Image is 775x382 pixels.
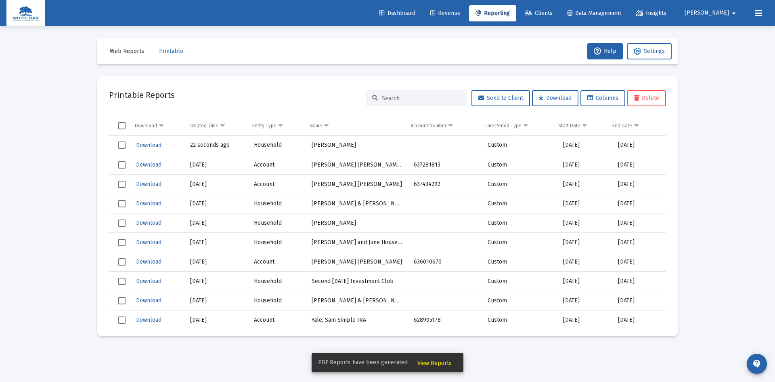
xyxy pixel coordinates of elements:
td: Yale, Sam Simple IRA [306,310,408,330]
div: Select row [118,200,126,207]
div: Select row [118,297,126,304]
span: Printable [159,48,183,55]
td: Account [248,155,306,175]
button: Help [587,43,623,59]
td: Column Time Period Type [478,116,553,135]
button: Download [135,256,162,268]
td: Column Account Number [405,116,478,135]
td: Account [248,252,306,272]
td: Column Entity Type [247,116,304,135]
div: Select row [118,317,126,324]
button: View Reports [411,355,458,370]
span: Show filter options for column 'Name' [323,122,329,129]
span: PDF Reports have been generated [318,359,408,367]
div: Select row [118,258,126,266]
td: Column Download [129,116,184,135]
span: Web Reports [110,48,144,55]
td: [PERSON_NAME] [306,213,408,233]
td: [DATE] [612,252,666,272]
td: Custom [482,213,557,233]
td: [DATE] [184,155,248,175]
td: [PERSON_NAME] and June Household [306,233,408,252]
td: Column Name [304,116,405,135]
span: Show filter options for column 'Download' [158,122,164,129]
div: Select row [118,278,126,285]
button: Columns [580,90,625,106]
td: Custom [482,252,557,272]
td: [DATE] [612,233,666,252]
td: Custom [482,175,557,194]
td: [PERSON_NAME] [PERSON_NAME] [306,175,408,194]
div: Select row [118,161,126,169]
span: Download [136,200,161,207]
span: Show filter options for column 'Account Number' [448,122,454,129]
span: Download [136,297,161,304]
a: Data Management [561,5,628,21]
td: [DATE] [612,155,666,175]
button: Download [135,198,162,209]
div: Entity Type [252,122,276,129]
div: Account Number [411,122,446,129]
td: [DATE] [612,194,666,213]
td: [DATE] [184,194,248,213]
div: End Date [612,122,632,129]
button: Download [532,90,578,106]
a: Revenue [424,5,467,21]
div: Select row [118,219,126,227]
span: Settings [644,48,665,55]
td: Column Start Date [553,116,607,135]
span: Send to Client [478,95,523,101]
button: Delete [627,90,666,106]
td: [DATE] [557,136,612,155]
td: 637281813 [408,155,482,175]
td: 628905178 [408,310,482,330]
td: Account [248,175,306,194]
div: Start Date [558,122,580,129]
button: [PERSON_NAME] [675,5,748,21]
td: [DATE] [557,194,612,213]
span: [PERSON_NAME] [685,10,729,17]
td: [DATE] [184,252,248,272]
span: Delete [634,95,659,101]
td: [DATE] [184,310,248,330]
img: Dashboard [13,5,39,21]
td: [DATE] [184,175,248,194]
td: [DATE] [612,213,666,233]
button: Printable [153,43,190,59]
span: Download [136,161,161,168]
td: [DATE] [612,175,666,194]
span: Show filter options for column 'End Date' [633,122,639,129]
button: Settings [627,43,672,59]
td: [DATE] [557,272,612,291]
span: Show filter options for column 'Time Period Type' [523,122,529,129]
td: Custom [482,233,557,252]
h2: Printable Reports [109,89,175,101]
span: Data Management [568,10,621,17]
span: Columns [587,95,618,101]
a: Dashboard [373,5,422,21]
td: [DATE] [557,233,612,252]
td: [PERSON_NAME] & [PERSON_NAME] [306,291,408,310]
a: Clients [518,5,559,21]
div: Select row [118,239,126,246]
td: Column Created Time [184,116,247,135]
td: Household [248,272,306,291]
td: [DATE] [612,136,666,155]
td: [PERSON_NAME] [306,136,408,155]
span: Dashboard [379,10,415,17]
mat-icon: arrow_drop_down [729,5,739,21]
span: Download [136,181,161,188]
input: Search [382,95,461,102]
div: Download [135,122,157,129]
span: Download [136,258,161,265]
mat-icon: contact_support [752,359,762,369]
td: Custom [482,272,557,291]
div: Name [310,122,322,129]
td: Household [248,291,306,310]
td: 22 seconds ago [184,136,248,155]
td: [DATE] [612,291,666,310]
td: [DATE] [184,233,248,252]
td: [DATE] [557,213,612,233]
div: Data grid [109,116,666,324]
td: [PERSON_NAME] [PERSON_NAME] 1 Individual [306,155,408,175]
